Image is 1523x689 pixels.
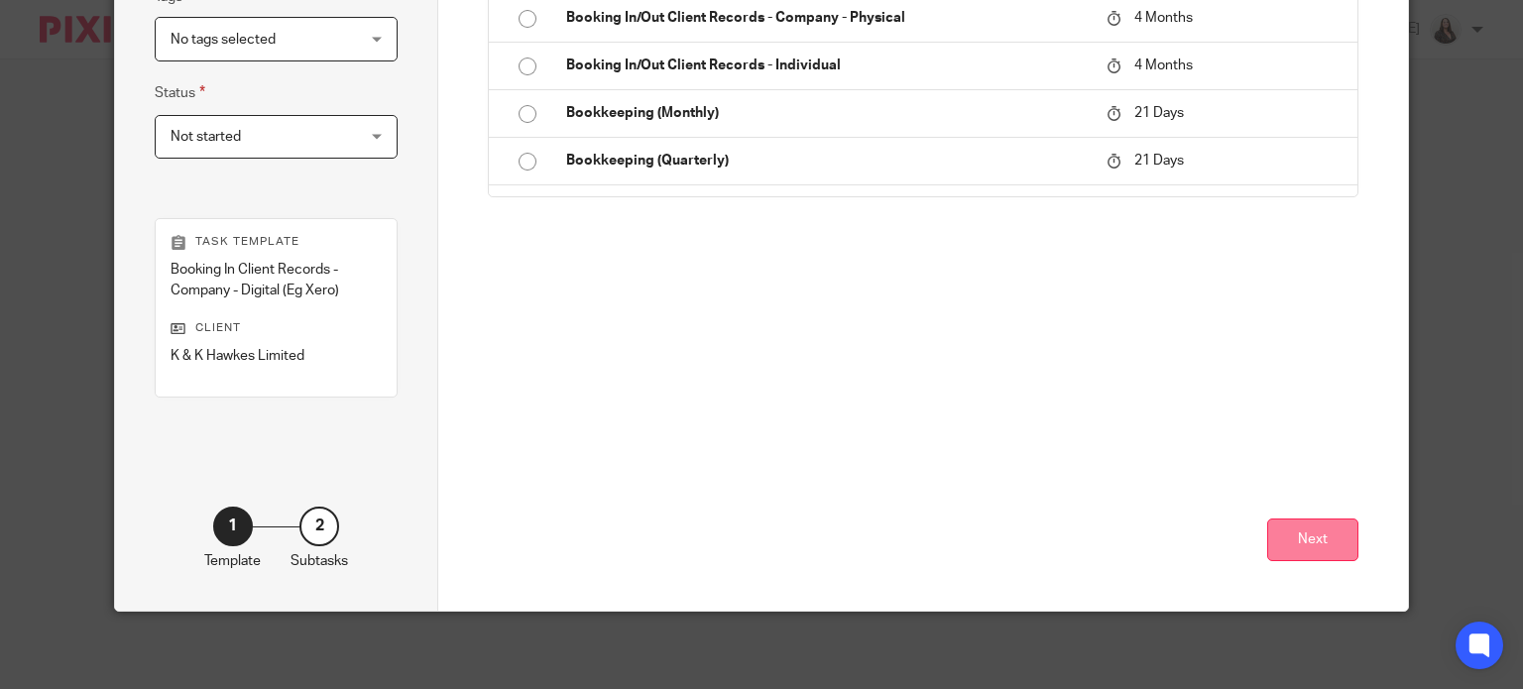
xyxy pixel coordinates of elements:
[566,56,1087,75] p: Booking In/Out Client Records - Individual
[171,33,276,47] span: No tags selected
[171,234,382,250] p: Task template
[1134,11,1193,25] span: 4 Months
[566,8,1087,28] p: Booking In/Out Client Records - Company - Physical
[171,346,382,366] p: K & K Hawkes Limited
[1267,518,1358,561] button: Next
[155,81,205,104] label: Status
[171,320,382,336] p: Client
[566,103,1087,123] p: Bookkeeping (Monthly)
[204,551,261,571] p: Template
[1134,154,1184,168] span: 21 Days
[299,507,339,546] div: 2
[171,260,382,300] p: Booking In Client Records - Company - Digital (Eg Xero)
[1134,58,1193,72] span: 4 Months
[1134,106,1184,120] span: 21 Days
[566,151,1087,171] p: Bookkeeping (Quarterly)
[213,507,253,546] div: 1
[291,551,348,571] p: Subtasks
[171,130,241,144] span: Not started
